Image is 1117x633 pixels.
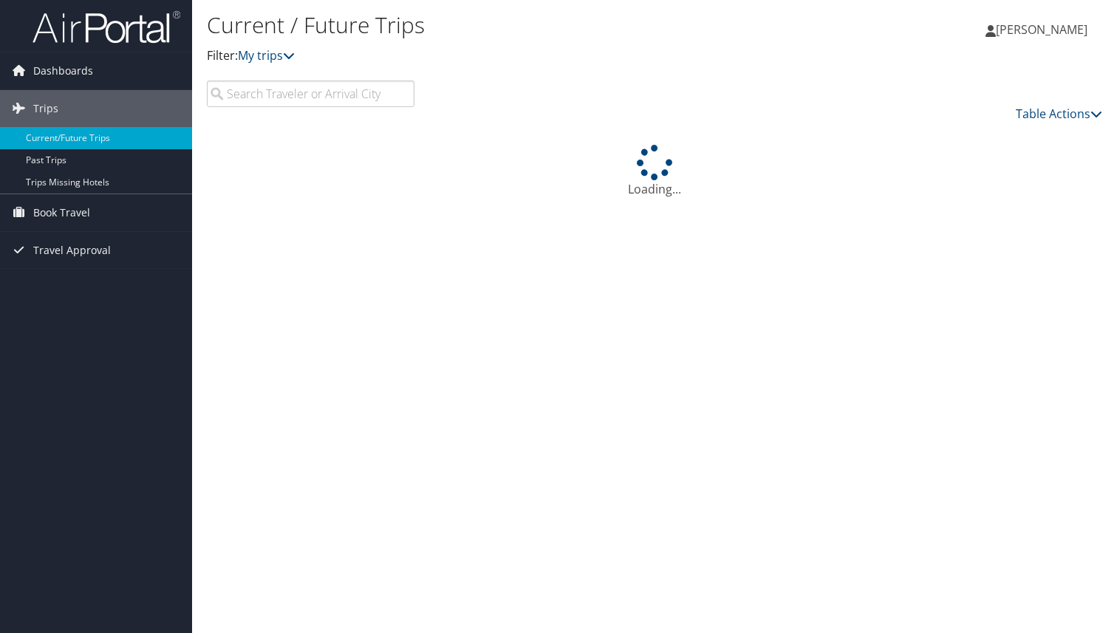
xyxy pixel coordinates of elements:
a: Table Actions [1016,106,1102,122]
p: Filter: [207,47,804,66]
h1: Current / Future Trips [207,10,804,41]
span: Trips [33,90,58,127]
a: My trips [238,47,295,64]
span: Travel Approval [33,232,111,269]
div: Loading... [207,145,1102,198]
span: [PERSON_NAME] [996,21,1087,38]
input: Search Traveler or Arrival City [207,81,414,107]
img: airportal-logo.png [33,10,180,44]
span: Book Travel [33,194,90,231]
span: Dashboards [33,52,93,89]
a: [PERSON_NAME] [986,7,1102,52]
